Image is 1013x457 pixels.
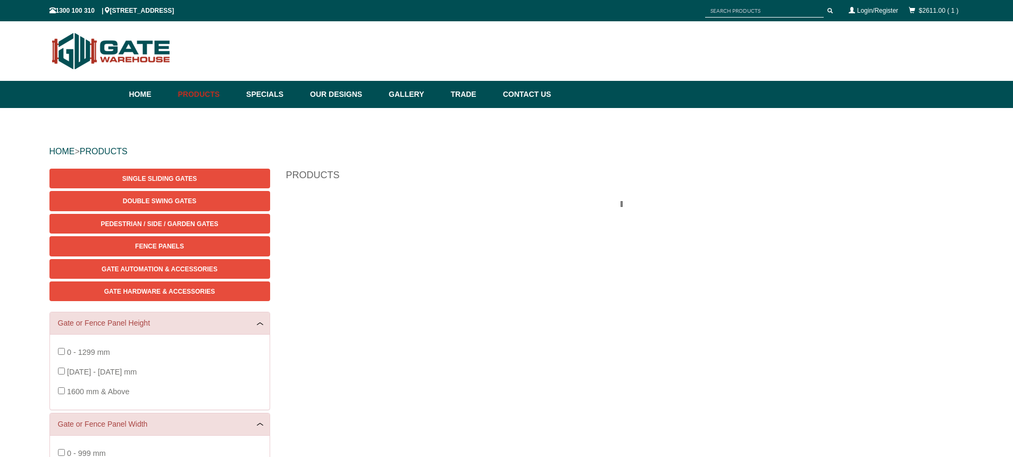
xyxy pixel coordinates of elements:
a: Gate or Fence Panel Width [58,419,262,430]
a: Specials [241,81,305,108]
a: PRODUCTS [80,147,128,156]
span: Double Swing Gates [123,197,196,205]
a: Gate or Fence Panel Height [58,318,262,329]
a: Products [173,81,241,108]
a: Trade [445,81,497,108]
span: 0 - 1299 mm [67,348,110,356]
h1: Products [286,169,964,187]
a: Contact Us [498,81,551,108]
span: 1600 mm & Above [67,387,130,396]
img: Gate Warehouse [49,27,173,76]
span: 1300 100 310 | [STREET_ADDRESS] [49,7,174,14]
a: Gallery [383,81,445,108]
a: Our Designs [305,81,383,108]
span: Gate Automation & Accessories [102,265,217,273]
a: Home [129,81,173,108]
a: Pedestrian / Side / Garden Gates [49,214,270,234]
a: HOME [49,147,75,156]
span: Fence Panels [135,243,184,250]
a: Double Swing Gates [49,191,270,211]
span: Single Sliding Gates [122,175,197,182]
div: > [49,135,964,169]
a: Gate Automation & Accessories [49,259,270,279]
a: $2611.00 ( 1 ) [919,7,959,14]
a: Fence Panels [49,236,270,256]
span: [DATE] - [DATE] mm [67,368,137,376]
a: Login/Register [857,7,898,14]
a: Single Sliding Gates [49,169,270,188]
img: please_wait.gif [621,201,629,207]
input: SEARCH PRODUCTS [705,4,824,18]
span: Pedestrian / Side / Garden Gates [101,220,218,228]
a: Gate Hardware & Accessories [49,281,270,301]
span: Gate Hardware & Accessories [104,288,215,295]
